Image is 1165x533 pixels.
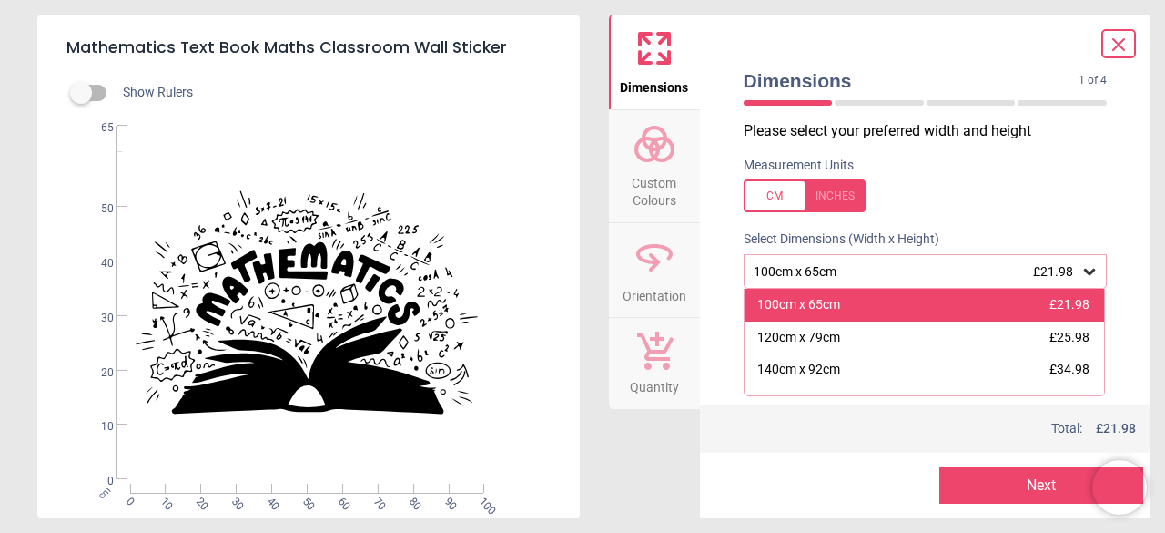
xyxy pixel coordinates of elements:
div: Total: [742,420,1137,438]
span: 0 [79,474,114,489]
div: Show Rulers [81,82,580,104]
label: Select Dimensions (Width x Height) [729,231,939,249]
span: 40 [79,256,114,272]
div: 140cm x 92cm [757,361,840,379]
span: 100 [476,495,488,507]
span: £25.98 [1049,330,1089,344]
button: Orientation [609,223,700,318]
span: Orientation [623,279,686,306]
p: Please select your preferred width and height [744,121,1122,141]
span: 10 [157,495,169,507]
iframe: Brevo live chat [1092,460,1147,515]
div: 100cm x 65cm [752,264,1081,280]
div: 120cm x 79cm [757,329,840,347]
span: £21.98 [1033,264,1073,279]
span: Quantity [630,370,679,397]
span: 30 [228,495,239,507]
button: Next [939,467,1143,504]
span: 20 [79,365,114,381]
span: 50 [299,495,310,507]
button: Custom Colours [609,110,700,222]
span: 10 [79,419,114,435]
span: 1 of 4 [1079,73,1107,88]
span: £21.98 [1049,297,1089,312]
span: 80 [405,495,417,507]
span: £34.98 [1049,362,1089,376]
span: cm [96,485,112,501]
label: Measurement Units [744,157,854,175]
span: 70 [370,495,381,507]
span: Dimensions [620,70,688,97]
button: Dimensions [609,15,700,109]
div: 160cm x 105cm [757,394,847,412]
span: 65 [79,120,114,136]
span: 0 [122,495,134,507]
div: 100cm x 65cm [757,296,840,314]
span: 21.98 [1103,421,1136,436]
span: 60 [334,495,346,507]
span: Custom Colours [611,166,698,210]
span: £ [1096,420,1136,438]
span: 90 [441,495,452,507]
span: 50 [79,201,114,217]
button: Quantity [609,318,700,409]
span: £38.98 [1049,395,1089,409]
span: 40 [263,495,275,507]
span: 30 [79,311,114,326]
span: 20 [192,495,204,507]
span: Dimensions [744,67,1079,94]
h5: Mathematics Text Book Maths Classroom Wall Sticker [66,29,551,67]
